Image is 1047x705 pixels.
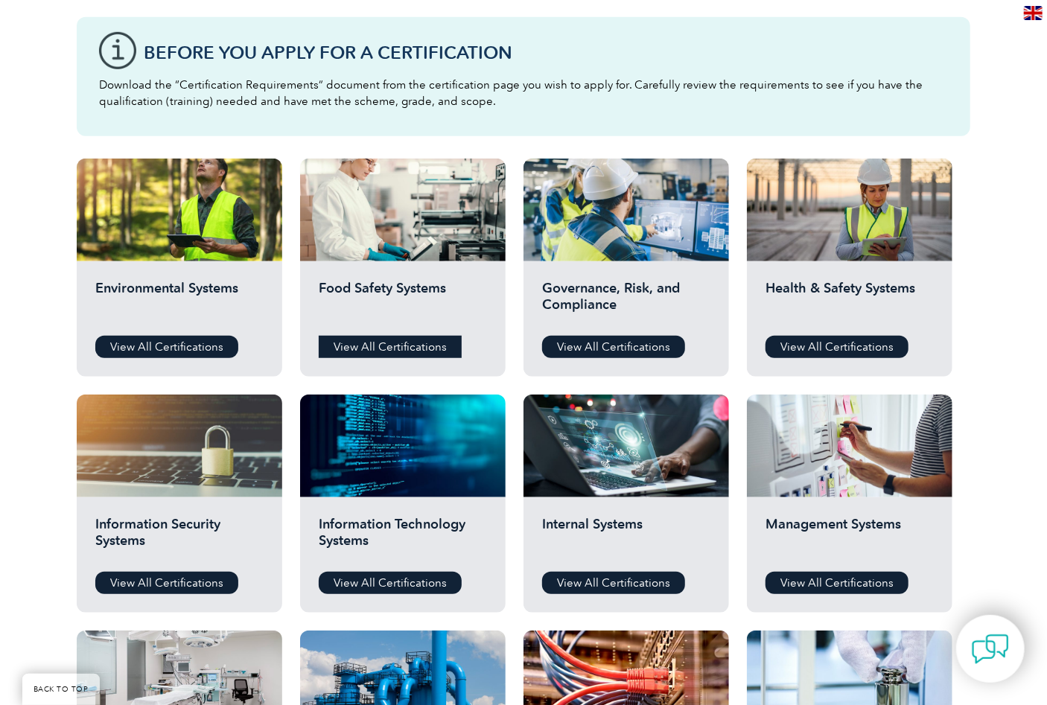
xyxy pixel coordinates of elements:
[766,336,908,358] a: View All Certifications
[1024,6,1043,20] img: en
[144,43,948,62] h3: Before You Apply For a Certification
[766,572,908,594] a: View All Certifications
[766,516,934,561] h2: Management Systems
[542,280,710,325] h2: Governance, Risk, and Compliance
[95,280,264,325] h2: Environmental Systems
[766,280,934,325] h2: Health & Safety Systems
[319,572,462,594] a: View All Certifications
[542,336,685,358] a: View All Certifications
[95,572,238,594] a: View All Certifications
[95,516,264,561] h2: Information Security Systems
[542,572,685,594] a: View All Certifications
[319,336,462,358] a: View All Certifications
[319,280,487,325] h2: Food Safety Systems
[972,631,1009,668] img: contact-chat.png
[319,516,487,561] h2: Information Technology Systems
[99,77,948,109] p: Download the “Certification Requirements” document from the certification page you wish to apply ...
[95,336,238,358] a: View All Certifications
[542,516,710,561] h2: Internal Systems
[22,674,100,705] a: BACK TO TOP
